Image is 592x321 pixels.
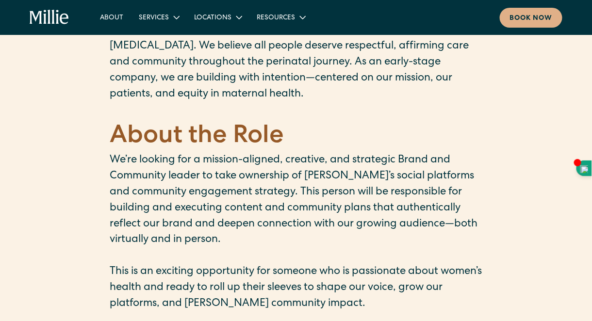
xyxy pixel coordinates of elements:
p: ‍ [110,103,482,119]
p: This is an exciting opportunity for someone who is passionate about women’s health and ready to r... [110,265,482,313]
p: [PERSON_NAME] is redefining maternity care by delivering integrated, evidence-based, and compassi... [110,7,482,103]
div: Services [139,13,169,23]
div: Resources [249,9,312,25]
a: home [30,10,69,25]
a: Book now [500,8,562,28]
p: ‍ [110,249,482,265]
div: Services [131,9,186,25]
div: Locations [186,9,249,25]
strong: About the Role [110,125,284,150]
div: Book now [510,14,553,24]
div: Resources [257,13,295,23]
div: Locations [194,13,231,23]
a: About [92,9,131,25]
p: We’re looking for a mission-aligned, creative, and strategic Brand and Community leader to take o... [110,153,482,249]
